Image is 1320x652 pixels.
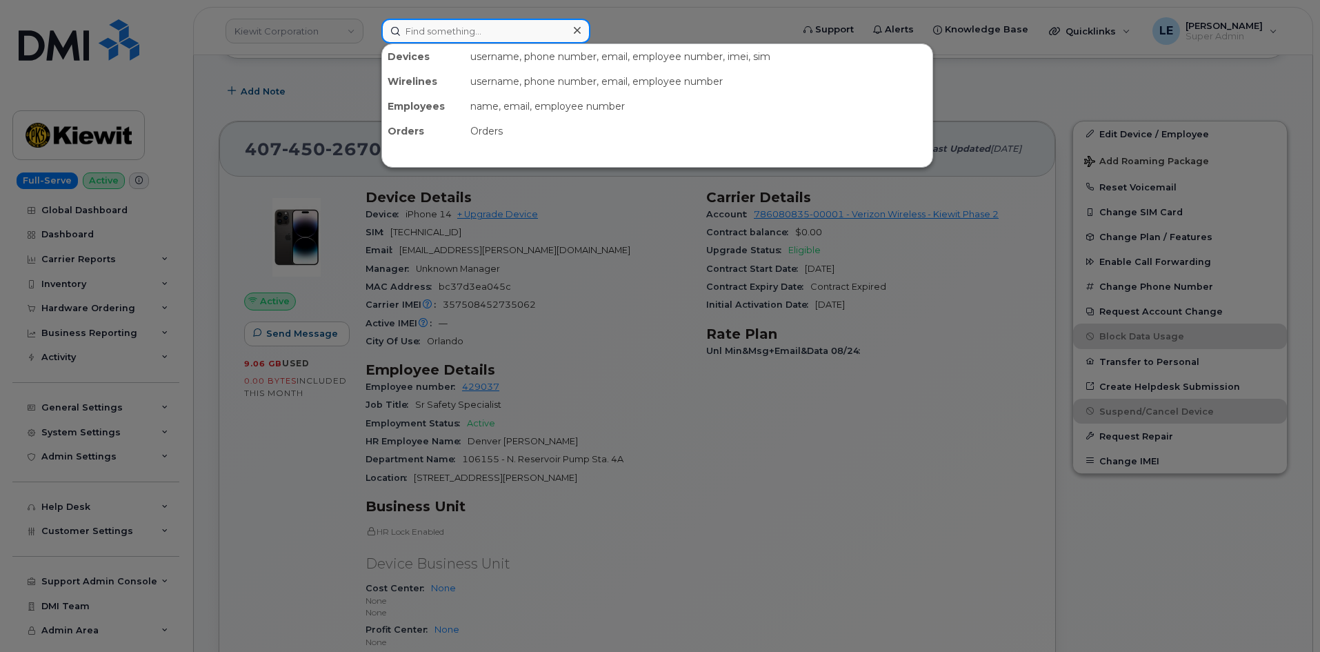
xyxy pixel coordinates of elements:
div: username, phone number, email, employee number [465,69,932,94]
div: Employees [382,94,465,119]
input: Find something... [381,19,590,43]
div: username, phone number, email, employee number, imei, sim [465,44,932,69]
div: Devices [382,44,465,69]
div: name, email, employee number [465,94,932,119]
div: Orders [382,119,465,144]
iframe: Messenger Launcher [1260,592,1310,642]
div: Orders [465,119,932,144]
div: Wirelines [382,69,465,94]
